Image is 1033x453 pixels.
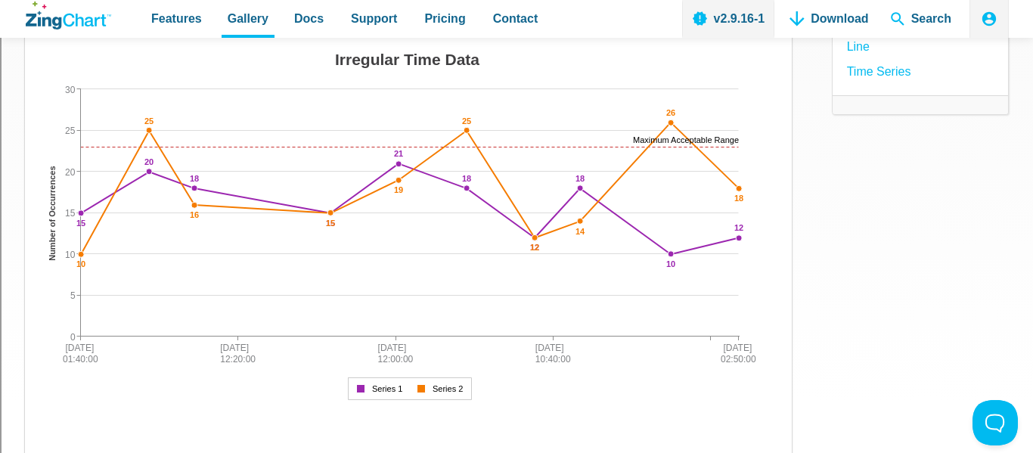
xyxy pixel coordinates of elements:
input: Search outlines [6,20,140,36]
iframe: Toggle Customer Support [973,400,1018,445]
span: Features [151,8,202,29]
div: Sort A > Z [6,36,1027,49]
div: Sign out [6,104,1027,117]
div: Delete [6,76,1027,90]
span: Contact [493,8,538,29]
div: Home [6,6,316,20]
div: Options [6,90,1027,104]
span: Gallery [228,8,268,29]
span: Docs [294,8,324,29]
a: ZingChart Logo. Click to return to the homepage [26,2,111,29]
div: Sort New > Old [6,49,1027,63]
div: Move To ... [6,63,1027,76]
span: Support [351,8,397,29]
span: Pricing [424,8,465,29]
